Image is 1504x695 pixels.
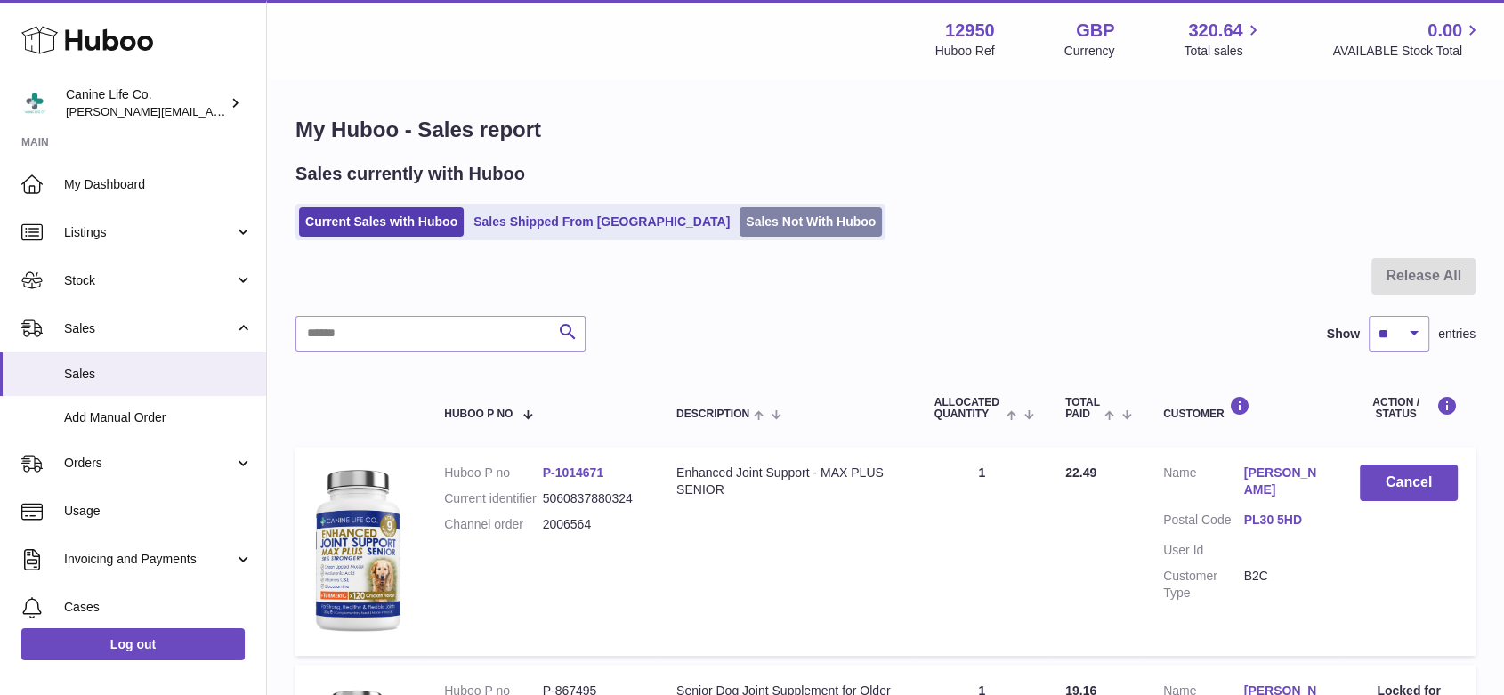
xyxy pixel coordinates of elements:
[444,490,542,507] dt: Current identifier
[1163,512,1244,533] dt: Postal Code
[64,224,234,241] span: Listings
[1332,19,1483,60] a: 0.00 AVAILABLE Stock Total
[64,599,253,616] span: Cases
[66,86,226,120] div: Canine Life Co.
[917,447,1047,655] td: 1
[1427,19,1462,43] span: 0.00
[1163,465,1244,503] dt: Name
[1360,396,1458,420] div: Action / Status
[1244,465,1325,498] a: [PERSON_NAME]
[21,90,48,117] img: kevin@clsgltd.co.uk
[934,397,1002,420] span: ALLOCATED Quantity
[1163,568,1244,602] dt: Customer Type
[295,116,1476,144] h1: My Huboo - Sales report
[64,551,234,568] span: Invoicing and Payments
[444,408,513,420] span: Huboo P no
[1327,326,1360,343] label: Show
[1244,512,1325,529] a: PL30 5HD
[444,516,542,533] dt: Channel order
[1184,19,1263,60] a: 320.64 Total sales
[935,43,995,60] div: Huboo Ref
[467,207,736,237] a: Sales Shipped From [GEOGRAPHIC_DATA]
[1065,465,1096,480] span: 22.49
[1244,568,1325,602] dd: B2C
[676,465,899,498] div: Enhanced Joint Support - MAX PLUS SENIOR
[64,455,234,472] span: Orders
[1064,43,1115,60] div: Currency
[1163,396,1324,420] div: Customer
[1184,43,1263,60] span: Total sales
[945,19,995,43] strong: 12950
[64,503,253,520] span: Usage
[21,628,245,660] a: Log out
[64,320,234,337] span: Sales
[1360,465,1458,501] button: Cancel
[64,272,234,289] span: Stock
[1065,397,1100,420] span: Total paid
[295,162,525,186] h2: Sales currently with Huboo
[64,366,253,383] span: Sales
[64,409,253,426] span: Add Manual Order
[740,207,882,237] a: Sales Not With Huboo
[1076,19,1114,43] strong: GBP
[66,104,357,118] span: [PERSON_NAME][EMAIL_ADDRESS][DOMAIN_NAME]
[543,490,641,507] dd: 5060837880324
[299,207,464,237] a: Current Sales with Huboo
[1188,19,1242,43] span: 320.64
[444,465,542,481] dt: Huboo P no
[543,465,604,480] a: P-1014671
[676,408,749,420] span: Description
[64,176,253,193] span: My Dashboard
[1163,542,1244,559] dt: User Id
[543,516,641,533] dd: 2006564
[313,465,402,634] img: 129501732536582.jpg
[1438,326,1476,343] span: entries
[1332,43,1483,60] span: AVAILABLE Stock Total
